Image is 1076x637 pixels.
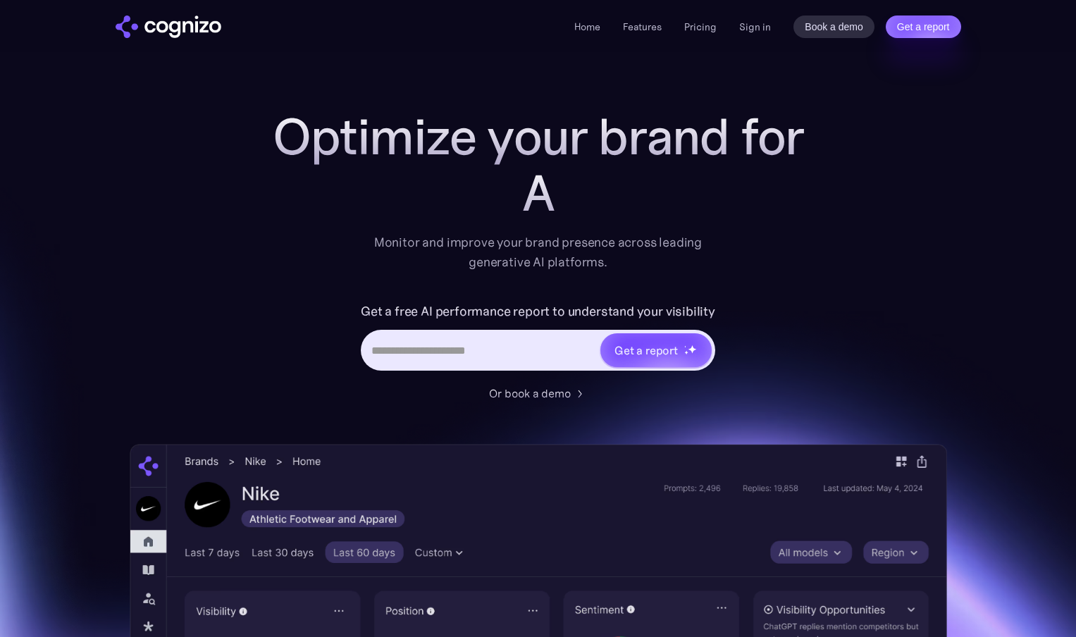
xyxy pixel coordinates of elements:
a: Pricing [684,20,717,33]
img: star [684,345,686,347]
h1: Optimize your brand for [256,109,820,165]
div: Or book a demo [489,385,571,402]
form: Hero URL Input Form [361,300,715,378]
a: Get a report [886,16,961,38]
label: Get a free AI performance report to understand your visibility [361,300,715,323]
a: Home [574,20,600,33]
a: Book a demo [793,16,874,38]
a: Or book a demo [489,385,588,402]
a: Sign in [739,18,771,35]
img: cognizo logo [116,16,221,38]
div: Get a report [614,342,678,359]
div: Monitor and improve your brand presence across leading generative AI platforms. [365,233,712,272]
div: A [256,165,820,221]
img: star [688,345,697,354]
a: Get a reportstarstarstar [599,332,713,369]
a: home [116,16,221,38]
img: star [684,350,689,355]
a: Features [623,20,662,33]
